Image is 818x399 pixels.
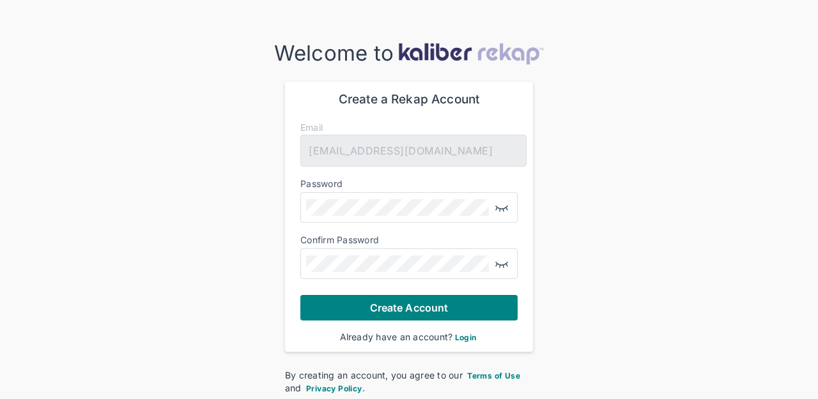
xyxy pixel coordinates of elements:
span: Privacy Policy. [306,384,365,393]
img: eye-closed.fa43b6e4.svg [494,256,509,271]
span: Login [455,333,477,342]
div: Email [300,123,518,133]
img: eye-closed.fa43b6e4.svg [494,200,509,215]
span: Terms of Use [467,371,520,380]
div: By creating an account, you agree to our and [285,369,533,395]
div: [EMAIL_ADDRESS][DOMAIN_NAME] [300,135,527,167]
button: Create Account [300,295,518,320]
label: Password [300,178,343,189]
label: Confirm Password [300,234,379,245]
div: Already have an account? [300,331,518,343]
a: Privacy Policy. [304,382,367,393]
div: Create a Rekap Account [300,92,518,107]
a: Login [453,331,479,342]
a: Terms of Use [465,370,522,380]
span: Create Account [370,301,448,314]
